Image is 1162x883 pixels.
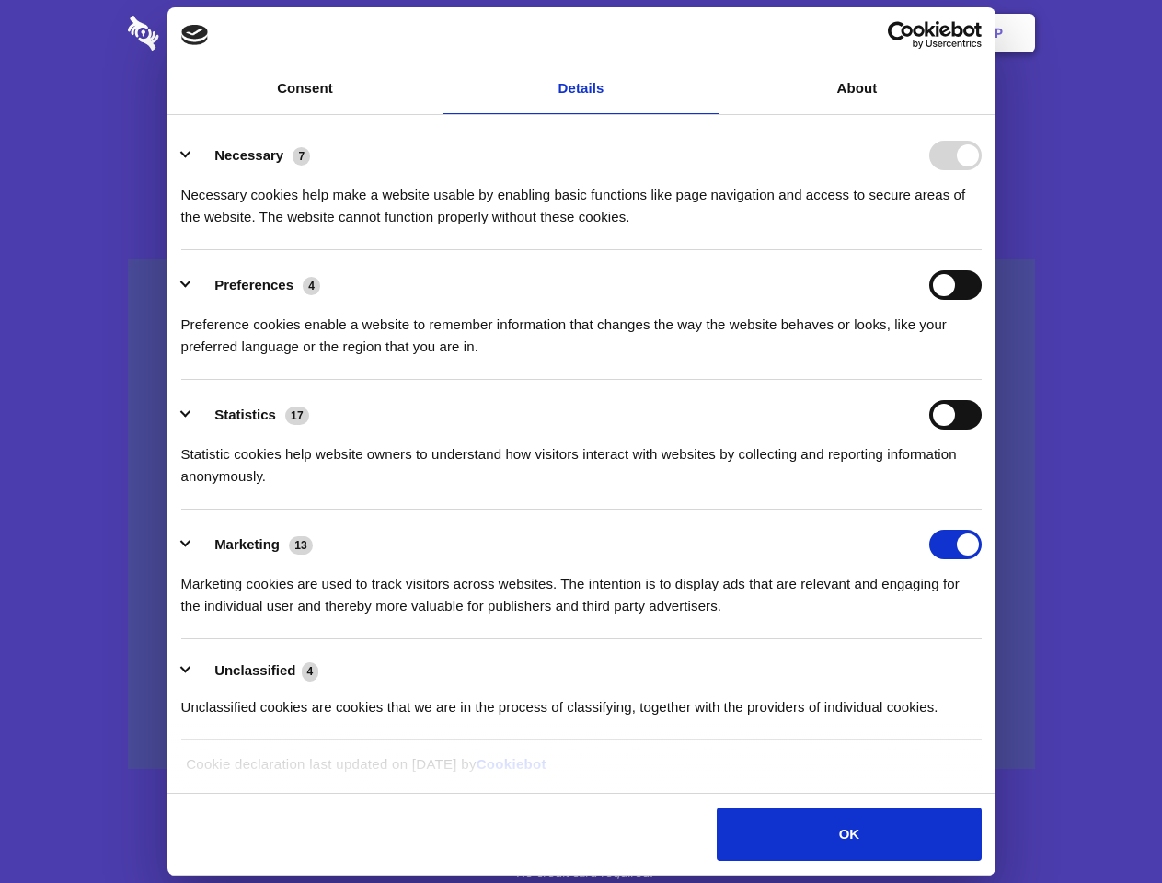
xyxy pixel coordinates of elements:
a: Consent [167,63,443,114]
button: Statistics (17) [181,400,321,430]
button: Necessary (7) [181,141,322,170]
div: Statistic cookies help website owners to understand how visitors interact with websites by collec... [181,430,982,487]
a: Pricing [540,5,620,62]
button: OK [717,808,981,861]
iframe: Drift Widget Chat Controller [1070,791,1140,861]
div: Preference cookies enable a website to remember information that changes the way the website beha... [181,300,982,358]
button: Unclassified (4) [181,659,330,682]
div: Cookie declaration last updated on [DATE] by [172,753,990,789]
img: logo [181,25,209,45]
a: Cookiebot [477,756,546,772]
span: 13 [289,536,313,555]
label: Statistics [214,407,276,422]
span: 4 [303,277,320,295]
h4: Auto-redaction of sensitive data, encrypted data sharing and self-destructing private chats. Shar... [128,167,1035,228]
label: Necessary [214,147,283,163]
span: 7 [293,147,310,166]
button: Preferences (4) [181,270,332,300]
img: logo-wordmark-white-trans-d4663122ce5f474addd5e946df7df03e33cb6a1c49d2221995e7729f52c070b2.svg [128,16,285,51]
span: 4 [302,662,319,681]
a: Login [834,5,915,62]
a: Wistia video thumbnail [128,259,1035,770]
div: Marketing cookies are used to track visitors across websites. The intention is to display ads tha... [181,559,982,617]
div: Unclassified cookies are cookies that we are in the process of classifying, together with the pro... [181,682,982,718]
a: Contact [746,5,831,62]
span: 17 [285,407,309,425]
a: Details [443,63,719,114]
a: Usercentrics Cookiebot - opens in a new window [821,21,982,49]
label: Preferences [214,277,293,292]
label: Marketing [214,536,280,552]
a: About [719,63,995,114]
h1: Eliminate Slack Data Loss. [128,83,1035,149]
button: Marketing (13) [181,530,325,559]
div: Necessary cookies help make a website usable by enabling basic functions like page navigation and... [181,170,982,228]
